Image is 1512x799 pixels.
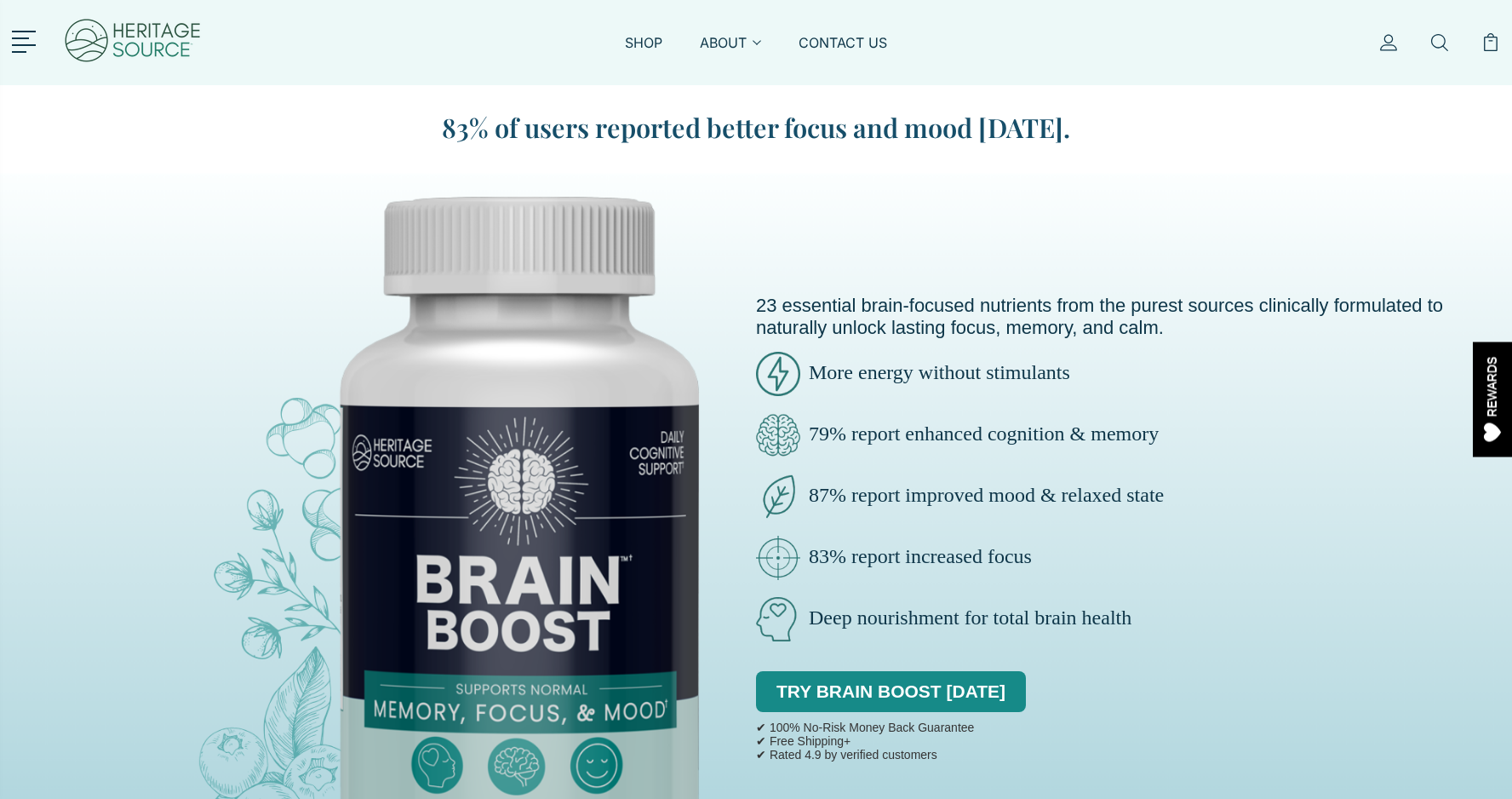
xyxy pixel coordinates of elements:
p: 79% report enhanced cognition & memory [756,413,1512,457]
img: brain-boost-clarity.png [756,413,800,457]
img: brain-boost-natural.png [756,597,800,641]
img: brain-boost-natural-pure.png [756,474,800,519]
p: 87% report improved mood & relaxed state [756,474,1512,519]
a: TRY BRAIN BOOST [DATE] [756,671,1026,712]
a: CONTACT US [799,33,887,72]
p: ✔ 100% No-Risk Money Back Guarantee [756,721,974,734]
p: More energy without stimulants [756,352,1512,396]
img: Heritage Source [63,9,203,77]
p: ✔ Rated 4.9 by verified customers [756,748,974,762]
img: brain-boost-clinically-focus.png [756,536,800,580]
div: TRY BRAIN BOOST [DATE] [756,658,1026,716]
p: 23 essential brain-focused nutrients from the purest sources clinically formulated to naturally u... [756,295,1512,339]
p: Deep nourishment for total brain health [756,597,1512,641]
p: 83% report increased focus [756,536,1512,580]
a: ABOUT [700,33,761,72]
a: SHOP [625,33,662,72]
blockquote: 83% of users reported better focus and mood [DATE]. [373,109,1139,146]
img: brain-boost-energy.png [756,352,800,396]
p: ✔ Free Shipping+ [756,734,974,748]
